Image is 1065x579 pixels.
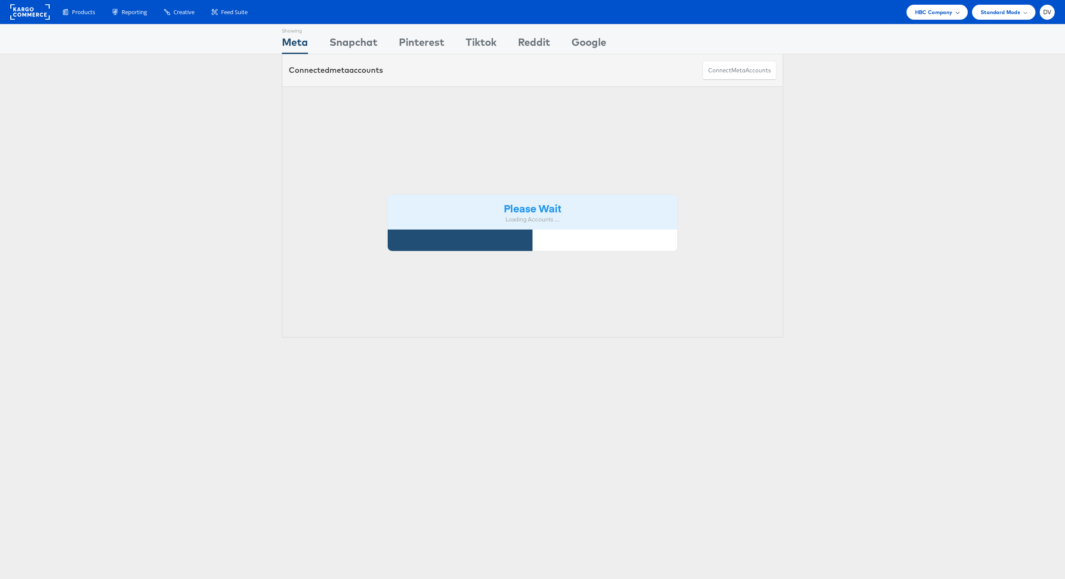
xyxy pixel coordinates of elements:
strong: Please Wait [504,201,561,215]
span: Creative [174,8,194,16]
span: meta [731,66,745,75]
span: HBC Company [915,8,953,17]
button: ConnectmetaAccounts [703,61,776,80]
div: Google [571,35,606,54]
div: Tiktok [466,35,497,54]
div: Meta [282,35,308,54]
div: Snapchat [329,35,377,54]
div: Showing [282,24,308,35]
div: Pinterest [399,35,444,54]
span: Reporting [122,8,147,16]
span: meta [329,65,349,75]
div: Connected accounts [289,65,383,76]
div: Reddit [518,35,550,54]
span: Standard Mode [981,8,1020,17]
span: Feed Suite [221,8,248,16]
span: DV [1043,9,1052,15]
div: Loading Accounts .... [394,215,671,224]
span: Products [72,8,95,16]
